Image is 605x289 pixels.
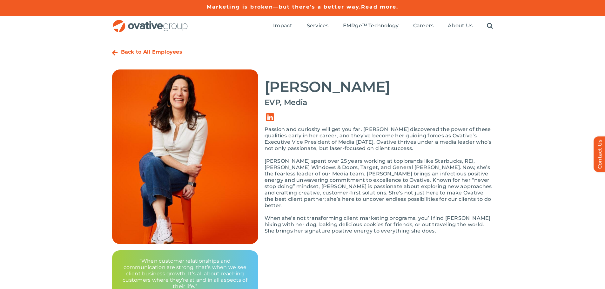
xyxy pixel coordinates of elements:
[112,19,188,25] a: OG_Full_horizontal_RGB
[265,158,493,209] p: [PERSON_NAME] spent over 25 years working at top brands like Starbucks, REI, [PERSON_NAME] Window...
[448,23,473,29] span: About Us
[343,23,399,29] span: EMRge™ Technology
[361,4,398,10] a: Read more.
[207,4,361,10] a: Marketing is broken—but there's a better way.
[413,23,434,29] span: Careers
[265,79,493,95] h2: [PERSON_NAME]
[112,69,258,244] img: Bio – Annie
[307,23,329,29] span: Services
[413,23,434,30] a: Careers
[261,108,279,126] a: Link to https://www.linkedin.com/in/anniezipfel
[265,126,493,152] p: Passion and curiosity will get you far. [PERSON_NAME] discovered the power of these qualities ear...
[265,215,493,234] p: When she’s not transforming client marketing programs, you’ll find [PERSON_NAME] hiking with her ...
[487,23,493,30] a: Search
[265,98,493,107] h4: EVP, Media
[273,23,292,30] a: Impact
[112,50,118,56] a: Link to https://ovative.com/about-us/people/
[273,16,493,36] nav: Menu
[343,23,399,30] a: EMRge™ Technology
[448,23,473,30] a: About Us
[273,23,292,29] span: Impact
[307,23,329,30] a: Services
[121,49,182,55] a: Back to All Employees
